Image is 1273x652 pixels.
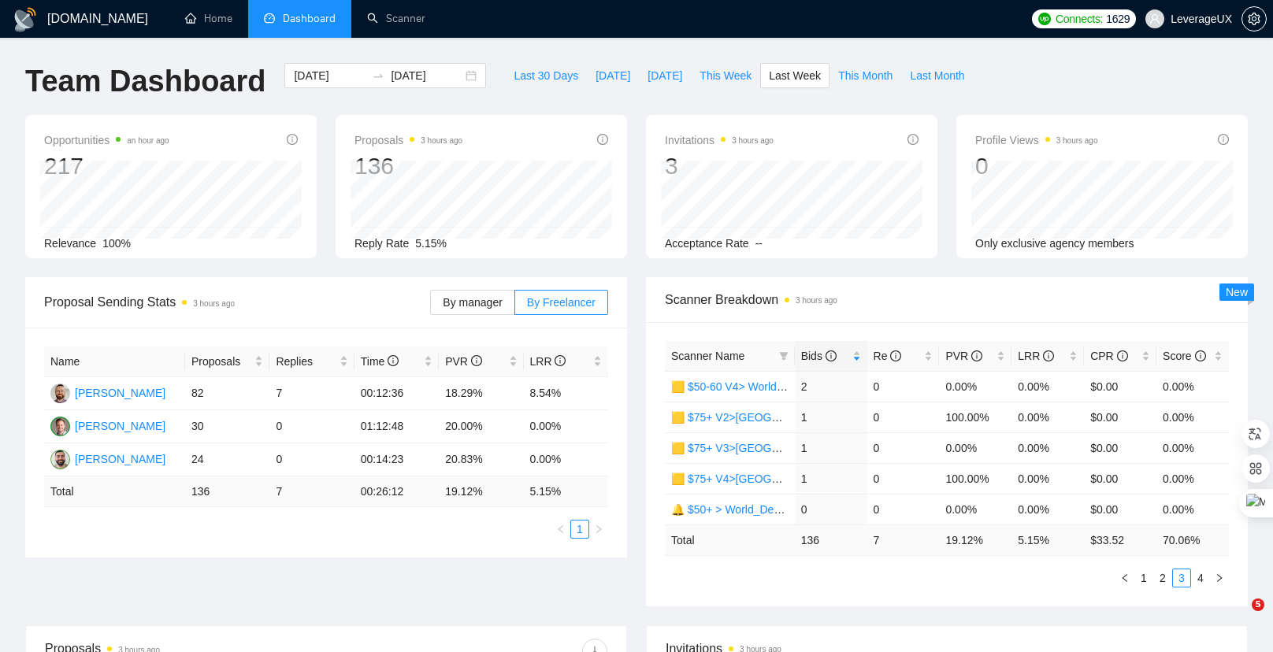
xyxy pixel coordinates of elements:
[524,476,608,507] td: 5.15 %
[1084,524,1156,555] td: $ 33.52
[796,296,837,305] time: 3 hours ago
[44,346,185,377] th: Name
[1084,463,1156,494] td: $0.00
[354,131,462,150] span: Proposals
[700,67,752,84] span: This Week
[939,371,1011,402] td: 0.00%
[1056,136,1098,145] time: 3 hours ago
[269,346,354,377] th: Replies
[907,134,919,145] span: info-circle
[874,350,902,362] span: Re
[354,443,439,476] td: 00:14:23
[13,7,38,32] img: logo
[439,476,523,507] td: 19.12 %
[185,346,269,377] th: Proposals
[939,494,1011,524] td: 0.00%
[1084,371,1156,402] td: $0.00
[648,67,682,84] span: [DATE]
[551,520,570,539] button: left
[570,520,589,539] li: 1
[890,350,901,361] span: info-circle
[185,443,269,476] td: 24
[971,350,982,361] span: info-circle
[665,237,749,250] span: Acceptance Rate
[691,63,760,88] button: This Week
[867,524,940,555] td: 7
[445,355,482,368] span: PVR
[1115,569,1134,587] li: Previous Page
[671,503,865,516] a: 🔔 $50+ > World_Design Only_General
[901,63,973,88] button: Last Month
[193,299,235,308] time: 3 hours ago
[1106,10,1130,28] span: 1629
[1011,371,1084,402] td: 0.00%
[1163,350,1205,362] span: Score
[867,463,940,494] td: 0
[795,432,867,463] td: 1
[415,237,447,250] span: 5.15%
[589,520,608,539] button: right
[1156,463,1229,494] td: 0.00%
[829,63,901,88] button: This Month
[269,410,354,443] td: 0
[524,410,608,443] td: 0.00%
[939,463,1011,494] td: 100.00%
[910,67,964,84] span: Last Month
[1084,494,1156,524] td: $0.00
[127,136,169,145] time: an hour ago
[44,292,430,312] span: Proposal Sending Stats
[367,12,425,25] a: searchScanner
[939,402,1011,432] td: 100.00%
[354,151,462,181] div: 136
[44,476,185,507] td: Total
[50,452,165,465] a: RL[PERSON_NAME]
[1056,10,1103,28] span: Connects:
[75,417,165,435] div: [PERSON_NAME]
[439,443,523,476] td: 20.83%
[1195,350,1206,361] span: info-circle
[471,355,482,366] span: info-circle
[671,380,993,393] a: 🟨 $50-60 V4> World_Design Only_Roman-Web Design_General
[732,136,774,145] time: 3 hours ago
[795,524,867,555] td: 136
[50,419,165,432] a: TV[PERSON_NAME]
[867,371,940,402] td: 0
[1156,402,1229,432] td: 0.00%
[1043,350,1054,361] span: info-circle
[1038,13,1051,25] img: upwork-logo.png
[361,355,399,368] span: Time
[665,131,774,150] span: Invitations
[1117,350,1128,361] span: info-circle
[671,411,1105,424] a: 🟨 $75+ V2>[GEOGRAPHIC_DATA]+[GEOGRAPHIC_DATA] Only_Tony-UX/UI_General
[776,344,792,368] span: filter
[1115,569,1134,587] button: left
[276,353,336,370] span: Replies
[287,134,298,145] span: info-circle
[44,237,96,250] span: Relevance
[1191,569,1210,587] li: 4
[1215,573,1224,583] span: right
[1219,598,1257,636] iframe: Intercom live chat
[354,476,439,507] td: 00:26:12
[571,520,588,538] a: 1
[439,410,523,443] td: 20.00%
[354,237,409,250] span: Reply Rate
[524,443,608,476] td: 0.00%
[1011,494,1084,524] td: 0.00%
[1242,13,1266,25] span: setting
[50,386,165,398] a: AK[PERSON_NAME]
[1149,13,1160,24] span: user
[102,237,131,250] span: 100%
[1241,13,1267,25] a: setting
[1252,598,1264,611] span: 5
[530,355,566,368] span: LRR
[795,463,867,494] td: 1
[795,494,867,524] td: 0
[939,432,1011,463] td: 0.00%
[283,12,336,25] span: Dashboard
[372,69,384,82] span: to
[1084,402,1156,432] td: $0.00
[795,402,867,432] td: 1
[1090,350,1127,362] span: CPR
[1172,569,1191,587] li: 3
